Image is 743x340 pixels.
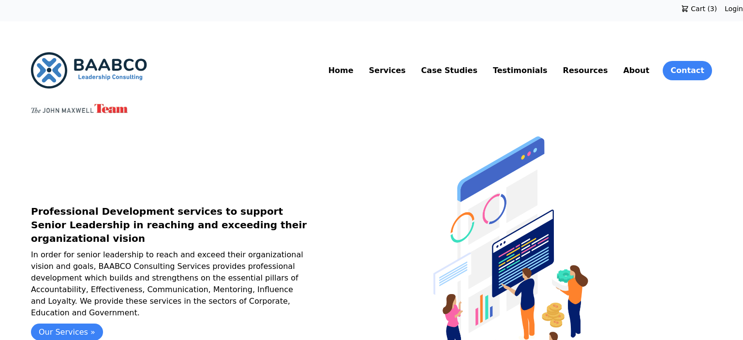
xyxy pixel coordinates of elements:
a: Cart (3) [673,4,725,14]
span: Cart (3) [689,4,717,14]
a: Case Studies [419,63,479,78]
p: In order for senior leadership to reach and exceed their organizational vision and goals, BAABCO ... [31,249,310,319]
a: Services [367,63,408,78]
img: BAABCO Consulting Services [31,52,147,89]
a: Home [327,63,356,78]
img: John Maxwell [31,104,128,113]
a: Resources [561,63,610,78]
a: Contact [663,61,712,80]
a: About [621,63,651,78]
h1: Professional Development services to support Senior Leadership in reaching and exceeding their or... [31,205,310,245]
a: Testimonials [491,63,550,78]
a: Login [725,4,743,14]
